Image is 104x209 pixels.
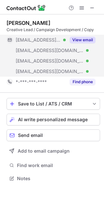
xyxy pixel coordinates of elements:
button: Reveal Button [70,79,95,85]
span: [EMAIL_ADDRESS][DOMAIN_NAME] [16,37,61,43]
div: Save to List / ATS / CRM [18,101,89,106]
img: ContactOut v5.3.10 [7,4,46,12]
span: Find work email [17,162,97,168]
button: Notes [7,174,100,183]
button: Find work email [7,161,100,170]
button: Send email [7,129,100,141]
span: Add to email campaign [18,148,70,154]
div: [PERSON_NAME] [7,20,50,26]
button: Reveal Button [70,37,95,43]
span: Notes [17,176,97,181]
div: Creative Lead / Campaign Development / Copy [7,27,100,33]
button: AI write personalized message [7,114,100,125]
span: AI write personalized message [18,117,88,122]
span: Send email [18,133,43,138]
span: [EMAIL_ADDRESS][DOMAIN_NAME] [16,47,84,53]
span: [EMAIL_ADDRESS][DOMAIN_NAME] [16,68,84,74]
button: Add to email campaign [7,145,100,157]
span: [EMAIL_ADDRESS][DOMAIN_NAME] [16,58,84,64]
button: save-profile-one-click [7,98,100,110]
